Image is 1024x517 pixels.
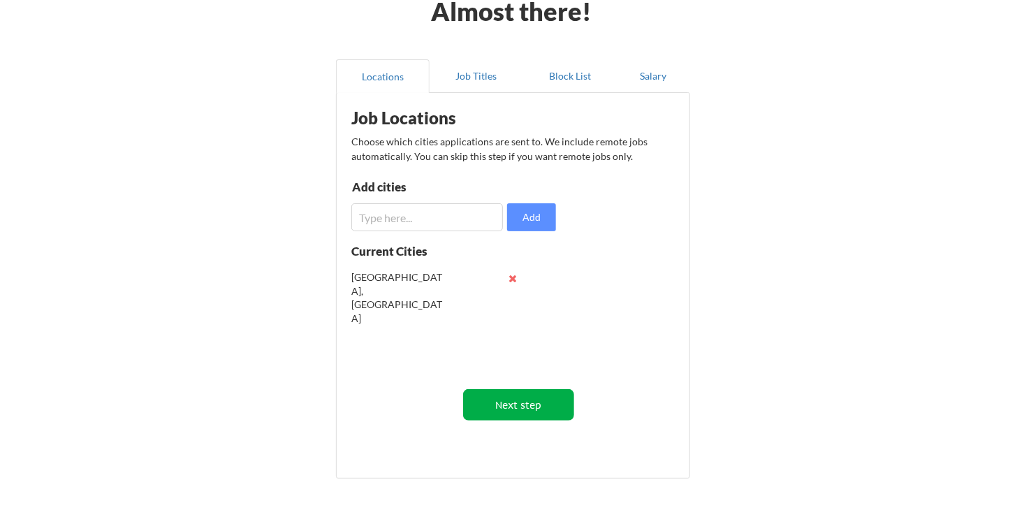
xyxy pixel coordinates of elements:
[351,270,443,325] div: [GEOGRAPHIC_DATA], [GEOGRAPHIC_DATA]
[617,59,690,93] button: Salary
[430,59,523,93] button: Job Titles
[352,181,497,193] div: Add cities
[351,110,527,126] div: Job Locations
[351,134,673,163] div: Choose which cities applications are sent to. We include remote jobs automatically. You can skip ...
[351,245,458,257] div: Current Cities
[507,203,556,231] button: Add
[463,389,574,421] button: Next step
[351,203,503,231] input: Type here...
[336,59,430,93] button: Locations
[523,59,617,93] button: Block List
